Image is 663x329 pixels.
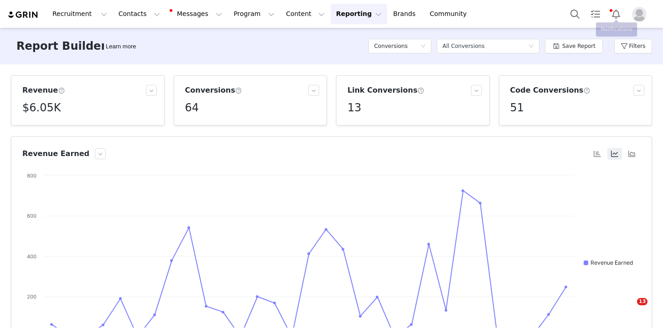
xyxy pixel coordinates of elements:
[585,4,606,24] a: Tasks
[510,99,524,116] h5: 51
[347,99,362,116] h5: 13
[606,4,626,24] button: Notifications
[27,213,36,219] text: 600
[104,42,138,51] div: Tooltip anchor
[280,4,330,24] button: Content
[618,298,640,320] iframe: Intercom live chat
[420,43,426,50] i: icon: down
[545,39,603,53] button: Save Report
[228,4,280,24] button: Program
[185,85,242,96] h3: Conversions
[510,85,590,96] h3: Code Conversions
[374,39,408,53] h5: Conversions
[113,4,166,24] button: Contacts
[27,253,36,260] text: 400
[16,38,106,54] h3: Report Builder
[627,7,656,21] button: Profile
[27,172,36,179] text: 800
[425,4,477,24] a: Community
[632,7,647,21] img: placeholder-profile.jpg
[22,99,61,116] h5: $6.05K
[565,4,585,24] button: Search
[637,298,647,305] span: 13
[22,148,89,159] h3: Revenue Earned
[614,39,652,53] button: Filters
[347,85,425,96] h3: Link Conversions
[331,4,387,24] button: Reporting
[22,85,65,96] h3: Revenue
[47,4,113,24] button: Recruitment
[388,4,424,24] a: Brands
[528,43,534,50] i: icon: down
[166,4,228,24] button: Messages
[27,293,36,300] text: 200
[185,99,199,116] h5: 64
[7,10,39,19] img: grin logo
[590,259,633,266] text: Revenue Earned
[442,39,484,53] div: All Conversions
